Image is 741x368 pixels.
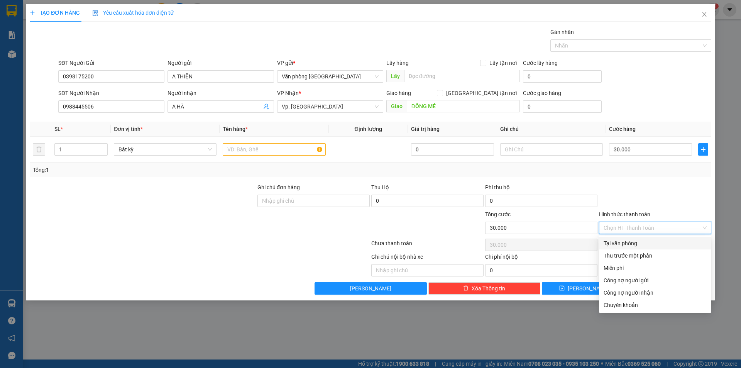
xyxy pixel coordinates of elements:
label: Cước lấy hàng [523,60,558,66]
span: Tên hàng [223,126,248,132]
span: Tổng cước [485,211,511,217]
label: Ghi chú đơn hàng [257,184,300,190]
input: 0 [411,143,494,156]
button: deleteXóa Thông tin [428,282,541,295]
input: Dọc đường [404,70,520,82]
label: Cước giao hàng [523,90,561,96]
span: Cước hàng [609,126,636,132]
span: Giao [386,100,407,112]
button: [PERSON_NAME] [315,282,427,295]
div: Tại văn phòng [604,239,707,248]
span: [PERSON_NAME] [350,284,391,293]
span: Đơn vị tính [114,126,143,132]
button: plus [698,143,708,156]
label: Hình thức thanh toán [599,211,650,217]
input: VD: Bàn, Ghế [223,143,325,156]
span: plus [30,10,35,15]
span: Lấy tận nơi [486,59,520,67]
span: close [701,11,707,17]
label: Gán nhãn [550,29,574,35]
span: [PERSON_NAME] [568,284,609,293]
span: save [559,285,565,292]
span: TẠO ĐƠN HÀNG [30,10,80,16]
button: save[PERSON_NAME] [542,282,626,295]
span: Định lượng [355,126,382,132]
span: plus [699,146,708,153]
div: Công nợ người gửi [604,276,707,285]
div: Phí thu hộ [485,183,597,195]
span: user-add [263,103,269,110]
span: Giá trị hàng [411,126,440,132]
th: Ghi chú [497,122,606,137]
div: SĐT Người Nhận [58,89,164,97]
span: Yêu cầu xuất hóa đơn điện tử [92,10,174,16]
button: delete [33,143,45,156]
div: Thu trước một phần [604,251,707,260]
input: Ghi chú đơn hàng [257,195,370,207]
span: Văn phòng Tân Phú [282,71,379,82]
div: Ghi chú nội bộ nhà xe [371,253,484,264]
span: delete [463,285,469,292]
div: Tổng: 1 [33,166,286,174]
button: Close [694,4,715,25]
span: Lấy [386,70,404,82]
div: Công nợ người nhận [604,288,707,297]
div: Cước gửi hàng sẽ được ghi vào công nợ của người nhận [599,287,711,299]
span: Vp. Phan Rang [282,101,379,112]
div: Cước gửi hàng sẽ được ghi vào công nợ của người gửi [599,274,711,287]
div: Người nhận [167,89,274,97]
b: An Anh Limousine [10,50,42,86]
input: Cước giao hàng [523,100,602,113]
div: Người gửi [167,59,274,67]
span: Thu Hộ [371,184,389,190]
span: Giao hàng [386,90,411,96]
div: Chi phí nội bộ [485,253,597,264]
input: Ghi Chú [500,143,603,156]
div: Chuyển khoản [604,301,707,309]
input: Nhập ghi chú [371,264,484,276]
span: Xóa Thông tin [472,284,505,293]
b: Biên nhận gởi hàng hóa [50,11,74,74]
input: Cước lấy hàng [523,70,602,83]
span: Bất kỳ [118,144,212,155]
div: SĐT Người Gửi [58,59,164,67]
span: Lấy hàng [386,60,409,66]
img: icon [92,10,98,16]
span: SL [54,126,61,132]
div: Chưa thanh toán [370,239,484,253]
div: VP gửi [277,59,383,67]
div: Miễn phí [604,264,707,272]
input: Dọc đường [407,100,520,112]
span: VP Nhận [277,90,299,96]
span: [GEOGRAPHIC_DATA] tận nơi [443,89,520,97]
